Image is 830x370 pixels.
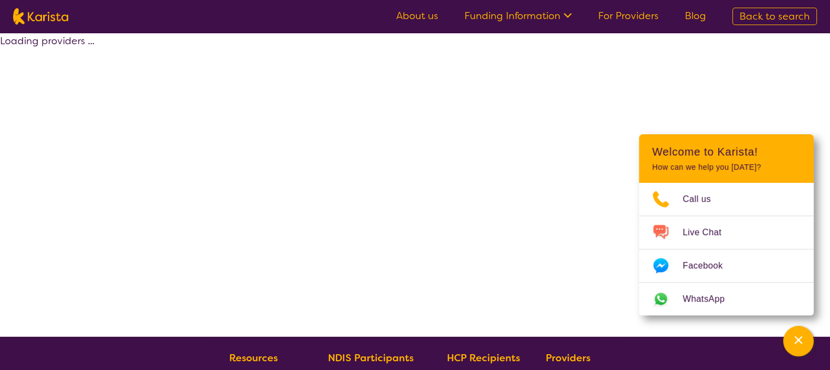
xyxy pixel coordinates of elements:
span: Call us [683,191,724,207]
span: WhatsApp [683,291,738,307]
span: Facebook [683,258,736,274]
span: Live Chat [683,224,735,241]
a: Back to search [732,8,817,25]
button: Channel Menu [783,326,814,356]
b: HCP Recipients [447,351,520,365]
a: Funding Information [464,9,572,22]
b: Resources [229,351,278,365]
a: Web link opens in a new tab. [639,283,814,315]
span: Back to search [739,10,810,23]
b: Providers [546,351,590,365]
ul: Choose channel [639,183,814,315]
a: Blog [685,9,706,22]
img: Karista logo [13,8,68,25]
a: About us [396,9,438,22]
h2: Welcome to Karista! [652,145,801,158]
a: For Providers [598,9,659,22]
b: NDIS Participants [328,351,414,365]
p: How can we help you [DATE]? [652,163,801,172]
div: Channel Menu [639,134,814,315]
